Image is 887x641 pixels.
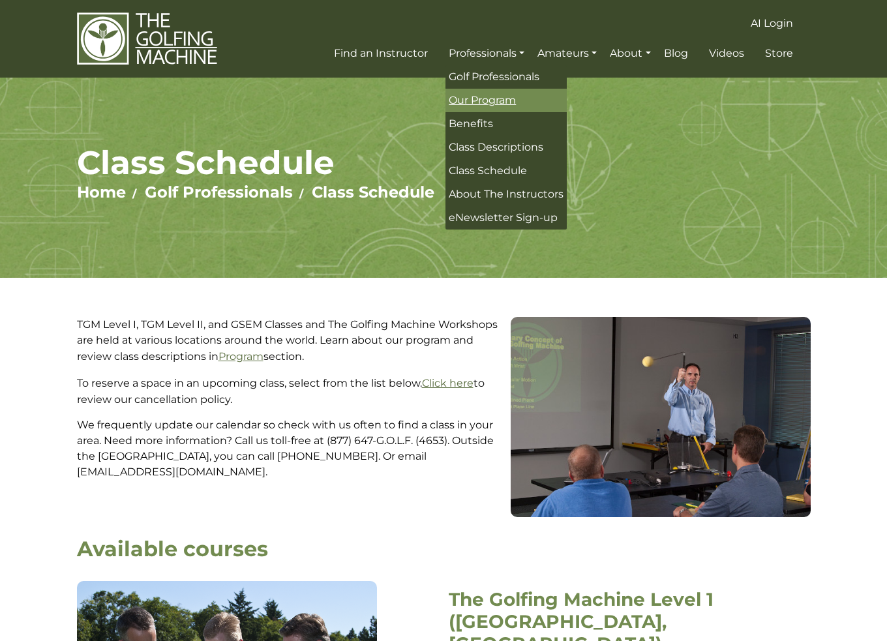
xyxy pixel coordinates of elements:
a: About [607,42,654,65]
a: Amateurs [534,42,600,65]
a: About The Instructors [445,183,567,206]
a: Program [218,350,263,363]
span: Class Descriptions [449,141,543,153]
h2: Available courses [77,537,811,561]
img: The Golfing Machine [77,12,217,66]
span: Benefits [449,117,493,130]
span: Golf Professionals [449,70,539,83]
a: Store [762,42,796,65]
a: Class Schedule [312,183,434,201]
span: Class Schedule [449,164,527,177]
span: Videos [709,47,744,59]
p: To reserve a space in an upcoming class, select from the list below. to review our cancellation p... [77,375,501,408]
span: Store [765,47,793,59]
a: Our Program [445,89,567,112]
span: eNewsletter Sign-up [449,211,558,224]
a: Golf Professionals [445,65,567,89]
span: AI Login [751,17,793,29]
a: Benefits [445,112,567,136]
a: Class Descriptions [445,136,567,159]
span: Blog [664,47,688,59]
p: We frequently update our calendar so check with us often to find a class in your area. Need more ... [77,417,501,480]
a: eNewsletter Sign-up [445,206,567,230]
a: AI Login [747,12,796,35]
a: Home [77,183,126,201]
a: Blog [661,42,691,65]
span: Our Program [449,94,516,106]
p: TGM Level I, TGM Level II, and GSEM Classes and The Golfing Machine Workshops are held at various... [77,317,501,365]
h1: Class Schedule [77,143,811,183]
a: Golf Professionals [145,183,293,201]
span: Find an Instructor [334,47,428,59]
a: Videos [706,42,747,65]
ul: Professionals [445,65,567,230]
a: Professionals [445,42,528,65]
a: Find an Instructor [331,42,431,65]
a: Class Schedule [445,159,567,183]
a: Click here [422,377,474,389]
span: About The Instructors [449,188,564,200]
